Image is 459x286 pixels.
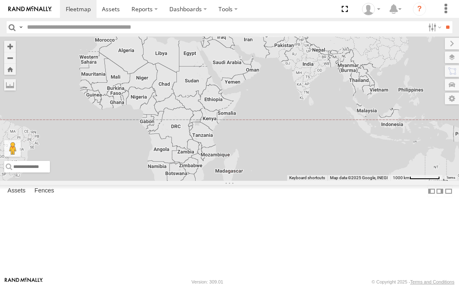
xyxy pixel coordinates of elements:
[444,185,453,197] label: Hide Summary Table
[3,185,30,197] label: Assets
[4,79,16,91] label: Measure
[17,21,24,33] label: Search Query
[436,185,444,197] label: Dock Summary Table to the Right
[425,21,443,33] label: Search Filter Options
[330,175,388,180] span: Map data ©2025 Google, INEGI
[393,175,409,180] span: 1000 km
[447,176,455,179] a: Terms (opens in new tab)
[8,6,52,12] img: rand-logo.svg
[191,279,223,284] div: Version: 309.01
[427,185,436,197] label: Dock Summary Table to the Left
[4,41,16,52] button: Zoom in
[359,3,383,15] div: Kale Urban
[289,175,325,181] button: Keyboard shortcuts
[4,140,21,157] button: Drag Pegman onto the map to open Street View
[413,2,426,16] i: ?
[5,278,43,286] a: Visit our Website
[390,175,442,181] button: Map Scale: 1000 km per 69 pixels
[4,52,16,64] button: Zoom out
[445,93,459,104] label: Map Settings
[410,279,454,284] a: Terms and Conditions
[372,279,454,284] div: © Copyright 2025 -
[30,185,58,197] label: Fences
[4,64,16,75] button: Zoom Home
